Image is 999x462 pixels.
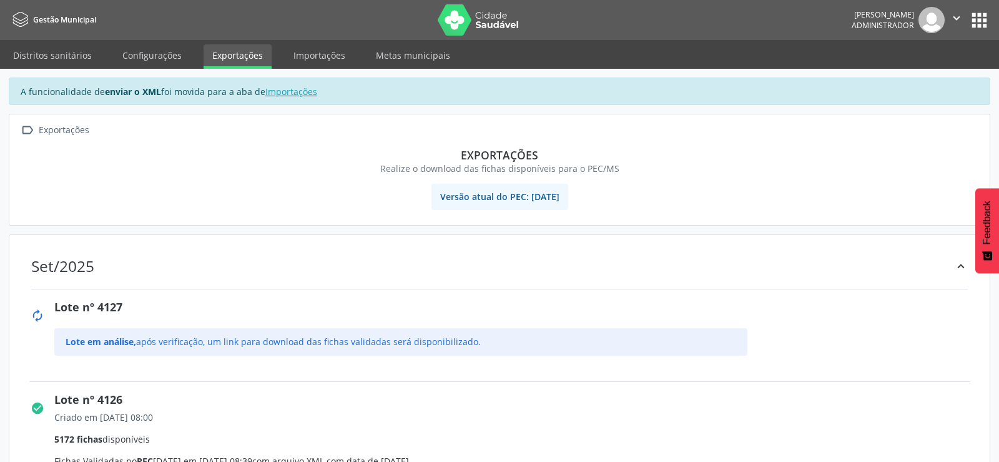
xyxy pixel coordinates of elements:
[66,336,481,348] span: após verificação, um link para download das fichas validadas será disponibilizado.
[954,259,968,273] i: keyboard_arrow_up
[31,401,44,415] i: check_circle
[950,11,963,25] i: 
[852,9,914,20] div: [PERSON_NAME]
[18,121,36,139] i: 
[36,121,91,139] div: Exportações
[54,391,979,408] div: Lote nº 4126
[27,162,972,175] div: Realize o download das fichas disponíveis para o PEC/MS
[105,86,161,98] strong: enviar o XML
[982,201,993,244] span: Feedback
[4,44,101,66] a: Distritos sanitários
[31,309,44,323] i: autorenew
[54,433,979,446] div: disponíveis
[204,44,272,69] a: Exportações
[367,44,459,66] a: Metas municipais
[852,20,914,31] span: Administrador
[918,7,945,33] img: img
[31,257,94,275] div: Set/2025
[945,7,968,33] button: 
[9,78,990,105] div: A funcionalidade de foi movida para a aba de
[66,336,136,348] span: Lote em análise,
[954,257,968,275] div: keyboard_arrow_up
[285,44,354,66] a: Importações
[114,44,190,66] a: Configurações
[54,411,979,424] div: Criado em [DATE] 08:00
[975,188,999,273] button: Feedback - Mostrar pesquisa
[968,9,990,31] button: apps
[265,86,317,98] a: Importações
[54,433,102,445] span: 5172 fichas
[27,148,972,162] div: Exportações
[431,184,568,210] span: Versão atual do PEC: [DATE]
[18,121,91,139] a:  Exportações
[54,299,979,316] div: Lote nº 4127
[9,9,96,30] a: Gestão Municipal
[33,14,96,25] span: Gestão Municipal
